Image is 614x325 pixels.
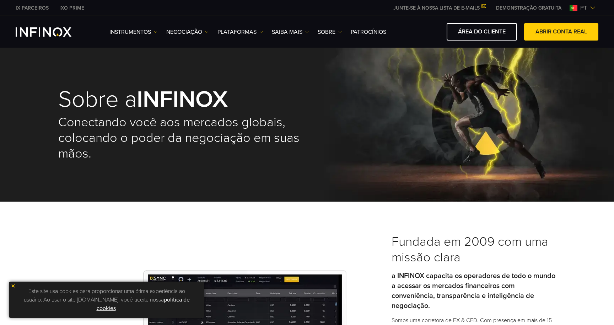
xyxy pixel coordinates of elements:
a: Patrocínios [351,28,386,36]
a: ÁREA DO CLIENTE [447,23,517,41]
a: PLATAFORMAS [217,28,263,36]
span: pt [577,4,590,12]
strong: INFINOX [137,85,228,113]
a: INFINOX Logo [16,27,88,37]
h3: Fundada em 2009 com uma missão clara [392,234,556,265]
a: INFINOX [10,4,54,12]
p: a INFINOX capacita os operadores de todo o mundo a acessar os mercados financeiros com conveniênc... [392,271,556,311]
p: Este site usa cookies para proporcionar uma ótima experiência ao usuário. Ao usar o site [DOMAIN_... [12,285,201,314]
a: Instrumentos [109,28,157,36]
a: INFINOX MENU [491,4,567,12]
h2: Conectando você aos mercados globais, colocando o poder da negociação em suas mãos. [58,114,307,161]
img: yellow close icon [11,283,16,288]
a: NEGOCIAÇÃO [166,28,209,36]
a: SOBRE [318,28,342,36]
a: Saiba mais [272,28,309,36]
a: JUNTE-SE À NOSSA LISTA DE E-MAILS [388,5,491,11]
h1: Sobre a [58,88,307,111]
a: INFINOX [54,4,90,12]
a: ABRIR CONTA REAL [524,23,598,41]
